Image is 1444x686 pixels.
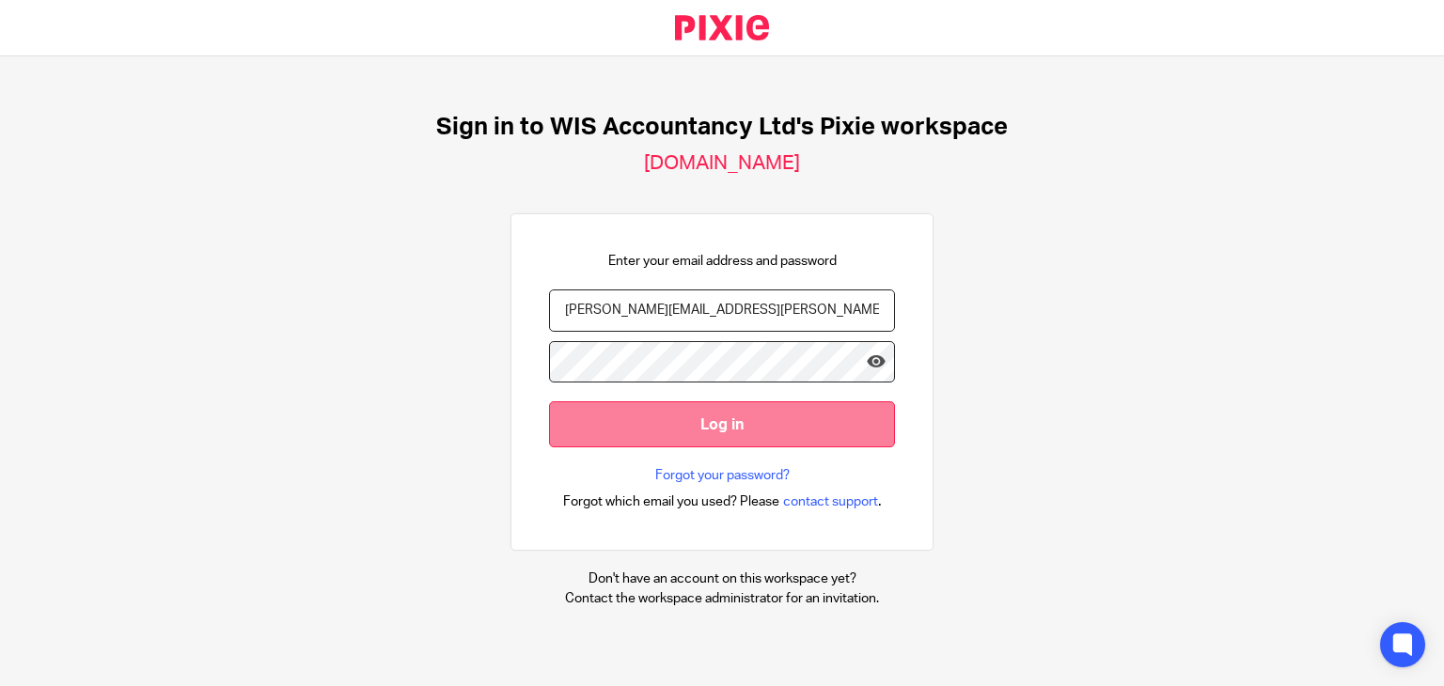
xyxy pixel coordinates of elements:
[644,151,800,176] h2: [DOMAIN_NAME]
[563,492,779,511] span: Forgot which email you used? Please
[549,289,895,332] input: name@example.com
[565,569,879,588] p: Don't have an account on this workspace yet?
[608,252,837,271] p: Enter your email address and password
[655,466,790,485] a: Forgot your password?
[563,491,882,512] div: .
[565,589,879,608] p: Contact the workspace administrator for an invitation.
[783,492,878,511] span: contact support
[549,401,895,447] input: Log in
[436,113,1008,142] h1: Sign in to WIS Accountancy Ltd's Pixie workspace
